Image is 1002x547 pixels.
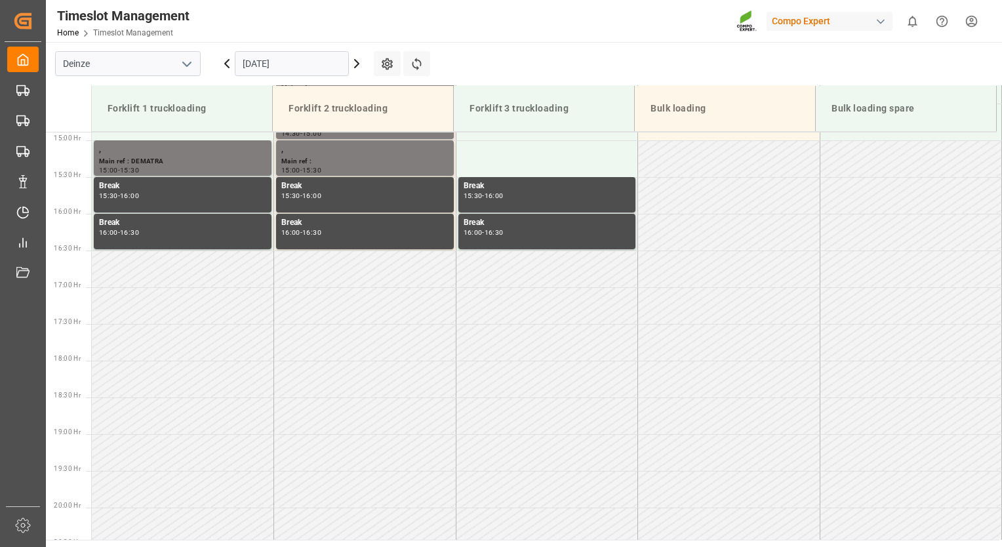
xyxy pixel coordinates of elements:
[118,193,120,199] div: -
[57,6,190,26] div: Timeslot Management
[281,156,449,167] div: Main ref :
[118,167,120,173] div: -
[826,96,986,121] div: Bulk loading spare
[99,167,118,173] div: 15:00
[54,502,81,509] span: 20:00 Hr
[120,167,139,173] div: 15:30
[176,54,196,74] button: open menu
[283,96,443,121] div: Forklift 2 truckloading
[281,167,300,173] div: 15:00
[281,193,300,199] div: 15:30
[54,355,81,362] span: 18:00 Hr
[767,12,892,31] div: Compo Expert
[54,428,81,436] span: 19:00 Hr
[54,245,81,252] span: 16:30 Hr
[300,167,302,173] div: -
[300,193,302,199] div: -
[54,318,81,325] span: 17:30 Hr
[302,193,321,199] div: 16:00
[281,143,449,156] div: ,
[54,171,81,178] span: 15:30 Hr
[464,96,624,121] div: Forklift 3 truckloading
[99,230,118,235] div: 16:00
[54,208,81,215] span: 16:00 Hr
[54,538,81,546] span: 20:30 Hr
[300,230,302,235] div: -
[54,392,81,399] span: 18:30 Hr
[736,10,757,33] img: Screenshot%202023-09-29%20at%2010.02.21.png_1712312052.png
[898,7,927,36] button: show 0 new notifications
[464,216,631,230] div: Break
[464,180,631,193] div: Break
[118,230,120,235] div: -
[281,131,300,136] div: 14:30
[302,230,321,235] div: 16:30
[302,167,321,173] div: 15:30
[235,51,349,76] input: DD.MM.YYYY
[645,96,805,121] div: Bulk loading
[55,51,201,76] input: Type to search/select
[485,193,504,199] div: 16:00
[120,193,139,199] div: 16:00
[300,131,302,136] div: -
[54,281,81,289] span: 17:00 Hr
[99,180,266,193] div: Break
[57,28,79,37] a: Home
[99,156,266,167] div: Main ref : DEMATRA
[482,193,484,199] div: -
[54,465,81,472] span: 19:30 Hr
[482,230,484,235] div: -
[99,216,266,230] div: Break
[99,193,118,199] div: 15:30
[281,230,300,235] div: 16:00
[485,230,504,235] div: 16:30
[464,230,483,235] div: 16:00
[767,9,898,33] button: Compo Expert
[927,7,957,36] button: Help Center
[281,216,449,230] div: Break
[120,230,139,235] div: 16:30
[281,180,449,193] div: Break
[54,134,81,142] span: 15:00 Hr
[102,96,262,121] div: Forklift 1 truckloading
[464,193,483,199] div: 15:30
[302,131,321,136] div: 15:00
[99,143,266,156] div: ,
